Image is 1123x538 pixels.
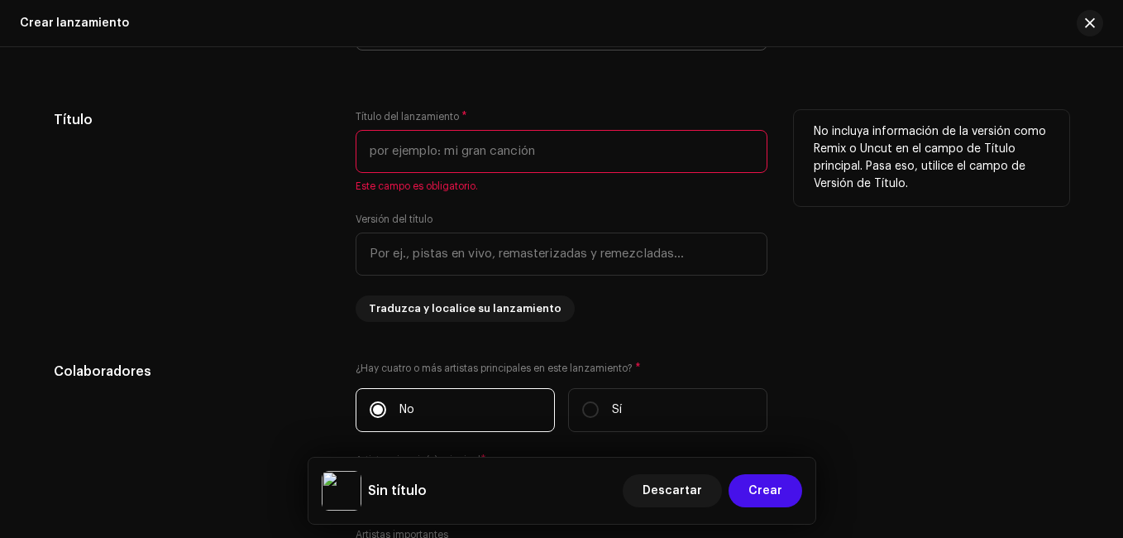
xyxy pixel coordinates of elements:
[612,401,622,419] p: Sí
[368,481,427,501] h5: Sin título
[369,292,561,325] span: Traduzca y localice su lanzamiento
[356,455,480,465] small: Artista primario(a) principal
[322,471,361,511] img: d9959548-41fd-4855-98d3-a4aa040d9d23
[356,295,575,322] button: Traduzca y localice su lanzamiento
[356,110,467,123] label: Título del lanzamiento
[356,233,767,276] input: Por ej., pistas en vivo, remasterizadas y remezcladas...
[356,362,767,375] label: ¿Hay cuatro o más artistas principales en este lanzamiento?
[729,474,802,507] button: Crear
[814,123,1049,193] p: No incluya información de la versión como Remix o Uncut en el campo de Título principal. Pasa eso...
[623,474,722,507] button: Descartar
[54,362,329,382] h5: Colaboradores
[356,180,767,193] span: Este campo es obligatorio.
[54,110,329,130] h5: Título
[356,213,432,226] label: Versión del título
[643,474,702,507] span: Descartar
[356,130,767,173] input: por ejemplo: mi gran canción
[399,401,414,419] p: No
[748,474,782,507] span: Crear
